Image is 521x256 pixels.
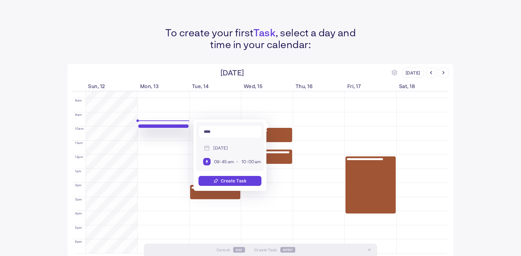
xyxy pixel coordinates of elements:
[399,83,448,90] a: Sat, 18
[248,159,255,164] input: 00
[140,83,189,90] a: Mon, 13
[347,83,397,90] a: Fri, 17
[75,226,82,229] div: 5pm
[75,113,82,116] div: 9am
[75,169,82,173] div: 1pm
[296,83,345,90] a: Thu, 16
[75,198,82,201] div: 3pm
[216,248,231,252] span: Cancel :
[236,159,238,164] div: -
[75,155,83,158] div: 12pm
[75,212,82,215] div: 4pm
[212,144,229,152] span: [DATE]
[75,127,84,130] div: 10am
[240,159,247,164] input: 08
[220,68,244,78] div: [DATE]
[244,83,293,90] a: Wed, 15
[233,247,245,253] span: esc
[247,159,248,164] span: :
[75,99,82,102] div: 8am
[253,26,276,38] strong: Task
[254,248,278,252] span: Create Task :
[402,68,424,78] div: [DATE]
[220,159,221,164] span: :
[192,83,241,90] a: Tue, 14
[75,141,83,144] div: 11am
[280,247,296,253] span: Enter
[213,159,220,164] input: 08
[221,178,247,183] div: Create Task
[88,83,137,90] a: Sun, 12
[75,183,82,186] div: 2pm
[221,159,228,164] input: 00
[75,240,82,243] div: 6pm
